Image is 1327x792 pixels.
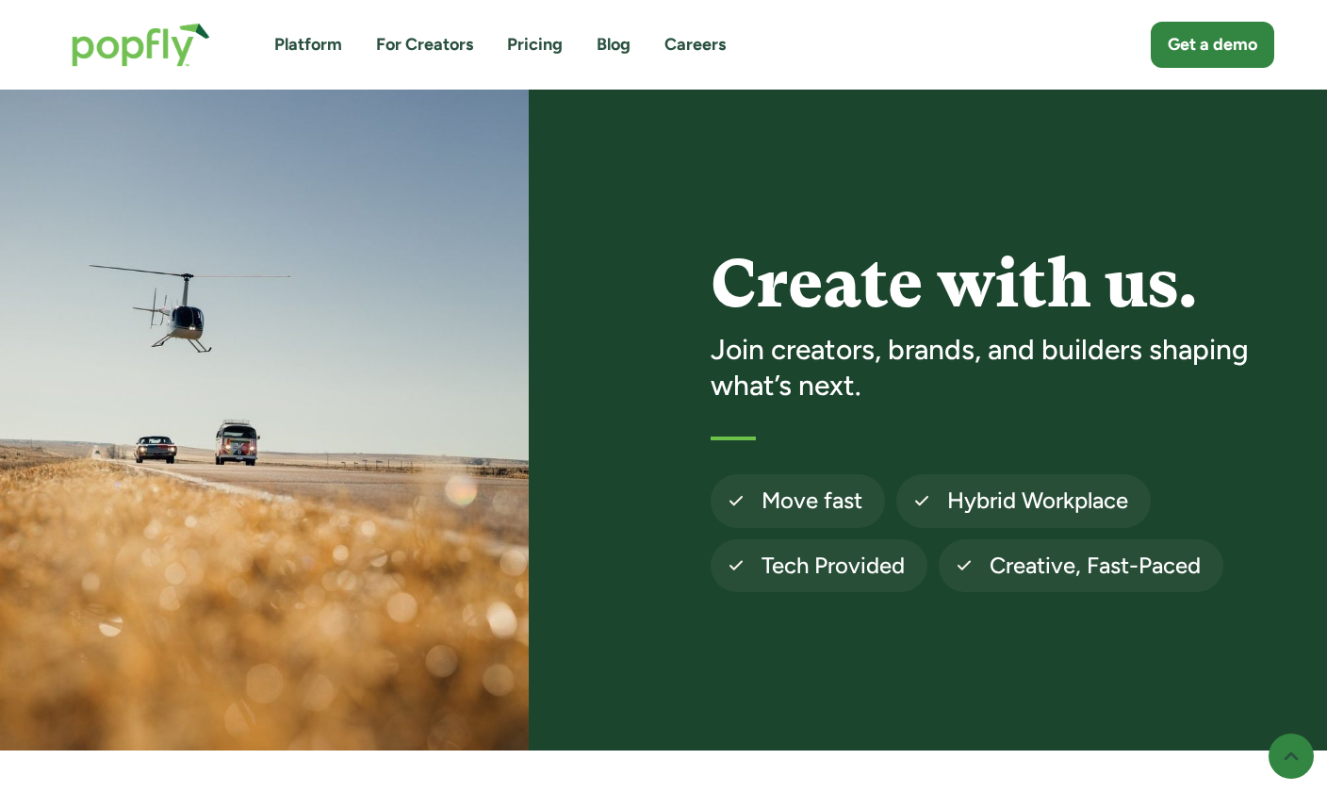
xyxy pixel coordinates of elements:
[1151,22,1274,68] a: Get a demo
[597,33,631,57] a: Blog
[711,248,1280,321] h1: Create with us.
[664,33,726,57] a: Careers
[274,33,342,57] a: Platform
[947,486,1128,516] h4: Hybrid Workplace
[1168,33,1257,57] div: Get a demo
[507,33,563,57] a: Pricing
[376,33,473,57] a: For Creators
[762,551,905,581] h4: Tech Provided
[711,332,1280,403] h3: Join creators, brands, and builders shaping what’s next.
[762,486,862,516] h4: Move fast
[990,551,1201,581] h4: Creative, Fast-Paced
